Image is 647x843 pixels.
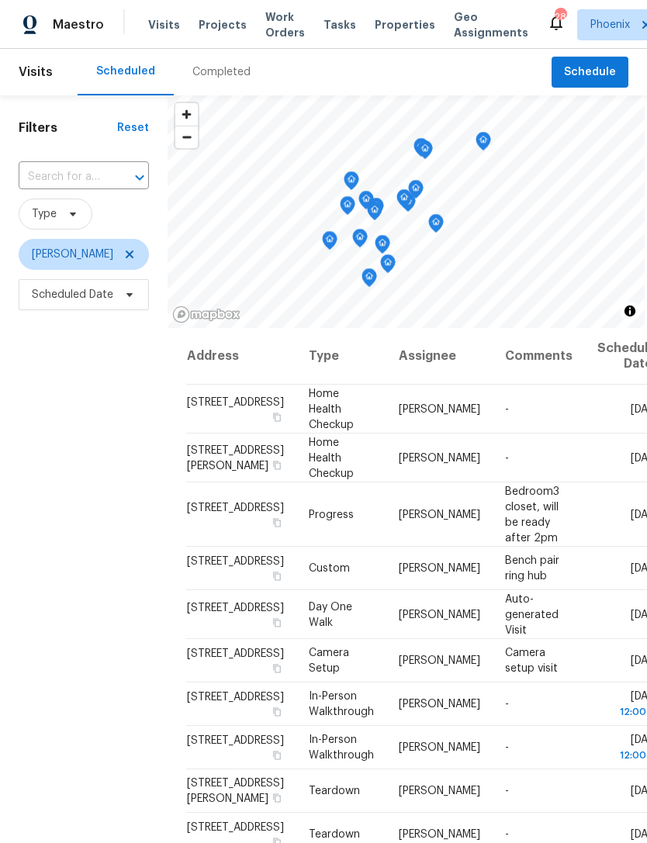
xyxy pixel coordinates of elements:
[621,302,639,320] button: Toggle attribution
[358,191,374,215] div: Map marker
[309,648,349,674] span: Camera Setup
[187,648,284,659] span: [STREET_ADDRESS]
[309,601,352,627] span: Day One Walk
[380,254,396,278] div: Map marker
[168,95,645,328] canvas: Map
[309,786,360,796] span: Teardown
[187,556,284,567] span: [STREET_ADDRESS]
[399,655,480,666] span: [PERSON_NAME]
[590,17,630,33] span: Phoenix
[505,452,509,463] span: -
[32,287,113,302] span: Scheduled Date
[399,403,480,414] span: [PERSON_NAME]
[187,735,284,746] span: [STREET_ADDRESS]
[129,167,151,188] button: Open
[399,609,480,620] span: [PERSON_NAME]
[399,829,480,840] span: [PERSON_NAME]
[270,791,284,805] button: Copy Address
[270,615,284,629] button: Copy Address
[505,786,509,796] span: -
[408,180,424,204] div: Map marker
[399,452,480,463] span: [PERSON_NAME]
[172,306,240,323] a: Mapbox homepage
[344,171,359,195] div: Map marker
[454,9,528,40] span: Geo Assignments
[505,829,509,840] span: -
[505,648,558,674] span: Camera setup visit
[270,515,284,529] button: Copy Address
[187,778,284,804] span: [STREET_ADDRESS][PERSON_NAME]
[187,602,284,613] span: [STREET_ADDRESS]
[362,268,377,292] div: Map marker
[19,120,117,136] h1: Filters
[399,563,480,574] span: [PERSON_NAME]
[199,17,247,33] span: Projects
[186,328,296,385] th: Address
[117,120,149,136] div: Reset
[375,17,435,33] span: Properties
[309,509,354,520] span: Progress
[19,55,53,89] span: Visits
[396,189,412,213] div: Map marker
[367,202,382,226] div: Map marker
[192,64,251,80] div: Completed
[309,437,354,479] span: Home Health Checkup
[265,9,305,40] span: Work Orders
[399,742,480,753] span: [PERSON_NAME]
[53,17,104,33] span: Maestro
[270,662,284,675] button: Copy Address
[552,57,628,88] button: Schedule
[187,502,284,513] span: [STREET_ADDRESS]
[270,569,284,583] button: Copy Address
[505,593,559,635] span: Auto-generated Visit
[417,140,433,164] div: Map marker
[428,214,444,238] div: Map marker
[368,198,384,222] div: Map marker
[270,748,284,762] button: Copy Address
[309,691,374,717] span: In-Person Walkthrough
[175,126,198,148] button: Zoom out
[270,705,284,719] button: Copy Address
[505,485,559,543] span: Bedroom3 closet, will be ready after 2pm
[352,229,368,253] div: Map marker
[413,138,429,162] div: Map marker
[340,196,355,220] div: Map marker
[175,103,198,126] button: Zoom in
[187,822,284,833] span: [STREET_ADDRESS]
[505,555,559,582] span: Bench pair ring hub
[505,742,509,753] span: -
[399,509,480,520] span: [PERSON_NAME]
[270,409,284,423] button: Copy Address
[386,328,493,385] th: Assignee
[187,396,284,407] span: [STREET_ADDRESS]
[399,786,480,796] span: [PERSON_NAME]
[375,235,390,259] div: Map marker
[309,563,350,574] span: Custom
[296,328,386,385] th: Type
[96,64,155,79] div: Scheduled
[309,734,374,761] span: In-Person Walkthrough
[309,829,360,840] span: Teardown
[564,63,616,82] span: Schedule
[322,231,337,255] div: Map marker
[187,444,284,471] span: [STREET_ADDRESS][PERSON_NAME]
[270,458,284,472] button: Copy Address
[505,699,509,710] span: -
[493,328,585,385] th: Comments
[323,19,356,30] span: Tasks
[19,165,106,189] input: Search for an address...
[505,403,509,414] span: -
[32,206,57,222] span: Type
[187,692,284,703] span: [STREET_ADDRESS]
[555,9,566,25] div: 28
[32,247,113,262] span: [PERSON_NAME]
[309,388,354,430] span: Home Health Checkup
[399,699,480,710] span: [PERSON_NAME]
[476,132,491,156] div: Map marker
[148,17,180,33] span: Visits
[625,302,635,320] span: Toggle attribution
